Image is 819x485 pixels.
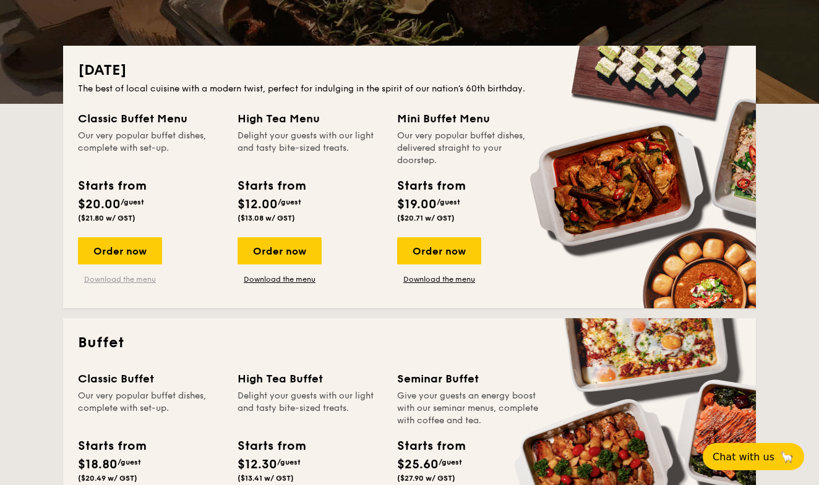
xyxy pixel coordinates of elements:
[713,451,774,463] span: Chat with us
[238,110,382,127] div: High Tea Menu
[437,198,460,206] span: /guest
[397,214,455,222] span: ($20.71 w/ GST)
[78,437,145,455] div: Starts from
[238,274,322,284] a: Download the menu
[78,370,223,387] div: Classic Buffet
[779,450,794,464] span: 🦙
[238,437,305,455] div: Starts from
[278,198,301,206] span: /guest
[78,214,135,222] span: ($21.80 w/ GST)
[78,83,741,95] div: The best of local cuisine with a modern twist, perfect for indulging in the spirit of our nation’...
[238,474,294,483] span: ($13.41 w/ GST)
[238,237,322,264] div: Order now
[78,197,121,212] span: $20.00
[397,437,465,455] div: Starts from
[397,177,465,195] div: Starts from
[238,197,278,212] span: $12.00
[397,274,481,284] a: Download the menu
[238,177,305,195] div: Starts from
[238,390,382,427] div: Delight your guests with our light and tasty bite-sized treats.
[78,474,137,483] span: ($20.49 w/ GST)
[397,370,542,387] div: Seminar Buffet
[397,197,437,212] span: $19.00
[397,390,542,427] div: Give your guests an energy boost with our seminar menus, complete with coffee and tea.
[397,474,455,483] span: ($27.90 w/ GST)
[78,457,118,472] span: $18.80
[78,237,162,264] div: Order now
[397,237,481,264] div: Order now
[78,274,162,284] a: Download the menu
[397,130,542,167] div: Our very popular buffet dishes, delivered straight to your doorstep.
[439,458,462,466] span: /guest
[78,130,223,167] div: Our very popular buffet dishes, complete with set-up.
[78,177,145,195] div: Starts from
[238,214,295,222] span: ($13.08 w/ GST)
[121,198,144,206] span: /guest
[238,370,382,387] div: High Tea Buffet
[238,457,277,472] span: $12.30
[78,390,223,427] div: Our very popular buffet dishes, complete with set-up.
[78,61,741,80] h2: [DATE]
[118,458,141,466] span: /guest
[238,130,382,167] div: Delight your guests with our light and tasty bite-sized treats.
[397,457,439,472] span: $25.60
[78,110,223,127] div: Classic Buffet Menu
[78,333,741,353] h2: Buffet
[703,443,804,470] button: Chat with us🦙
[277,458,301,466] span: /guest
[397,110,542,127] div: Mini Buffet Menu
